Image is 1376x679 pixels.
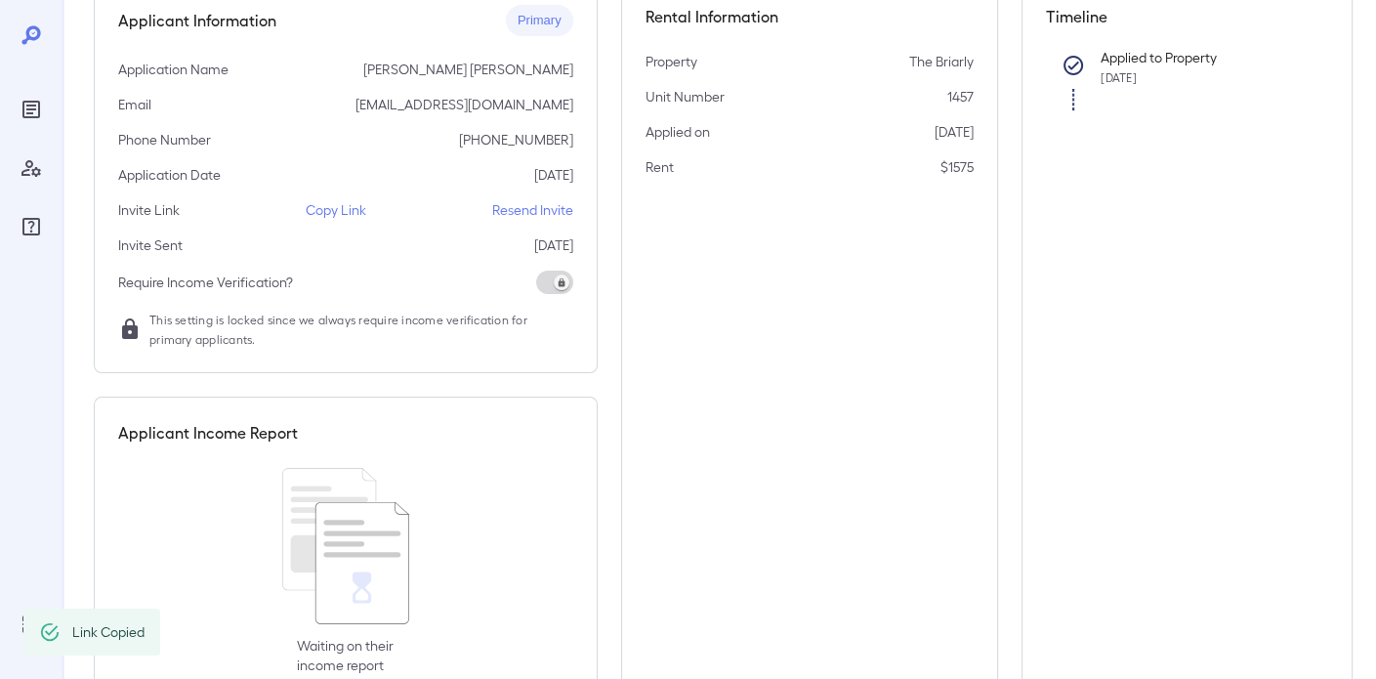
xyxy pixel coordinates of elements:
[506,12,573,30] span: Primary
[646,87,725,106] p: Unit Number
[118,60,229,79] p: Application Name
[16,211,47,242] div: FAQ
[909,52,974,71] p: The Briarly
[72,615,145,650] div: Link Copied
[646,52,697,71] p: Property
[534,165,573,185] p: [DATE]
[16,609,47,640] div: Log Out
[297,636,394,675] p: Waiting on their income report
[363,60,573,79] p: [PERSON_NAME] [PERSON_NAME]
[646,122,710,142] p: Applied on
[940,157,974,177] p: $1575
[118,9,276,32] h5: Applicant Information
[118,130,211,149] p: Phone Number
[1101,70,1136,84] span: [DATE]
[118,235,183,255] p: Invite Sent
[16,152,47,184] div: Manage Users
[118,421,298,445] h5: Applicant Income Report
[534,235,573,255] p: [DATE]
[459,130,573,149] p: [PHONE_NUMBER]
[492,200,573,220] p: Resend Invite
[646,157,674,177] p: Rent
[118,273,293,292] p: Require Income Verification?
[935,122,974,142] p: [DATE]
[149,310,573,349] span: This setting is locked since we always require income verification for primary applicants.
[118,95,151,114] p: Email
[1101,48,1297,67] p: Applied to Property
[1046,5,1328,28] h5: Timeline
[947,87,974,106] p: 1457
[16,94,47,125] div: Reports
[355,95,573,114] p: [EMAIL_ADDRESS][DOMAIN_NAME]
[306,200,366,220] p: Copy Link
[118,200,180,220] p: Invite Link
[118,165,221,185] p: Application Date
[646,5,975,28] h5: Rental Information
